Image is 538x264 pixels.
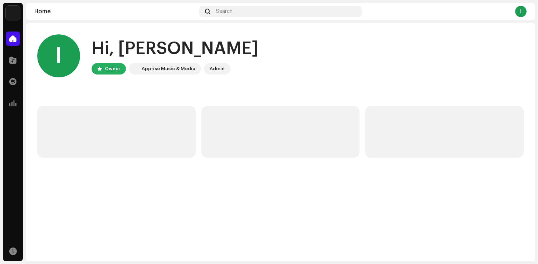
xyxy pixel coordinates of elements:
[216,9,233,14] span: Search
[34,9,196,14] div: Home
[92,37,258,60] div: Hi, [PERSON_NAME]
[515,6,527,17] div: I
[105,64,120,73] div: Owner
[130,64,139,73] img: 1c16f3de-5afb-4452-805d-3f3454e20b1b
[6,6,20,20] img: 1c16f3de-5afb-4452-805d-3f3454e20b1b
[210,64,225,73] div: Admin
[142,64,195,73] div: Apprise Music & Media
[37,34,80,77] div: I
